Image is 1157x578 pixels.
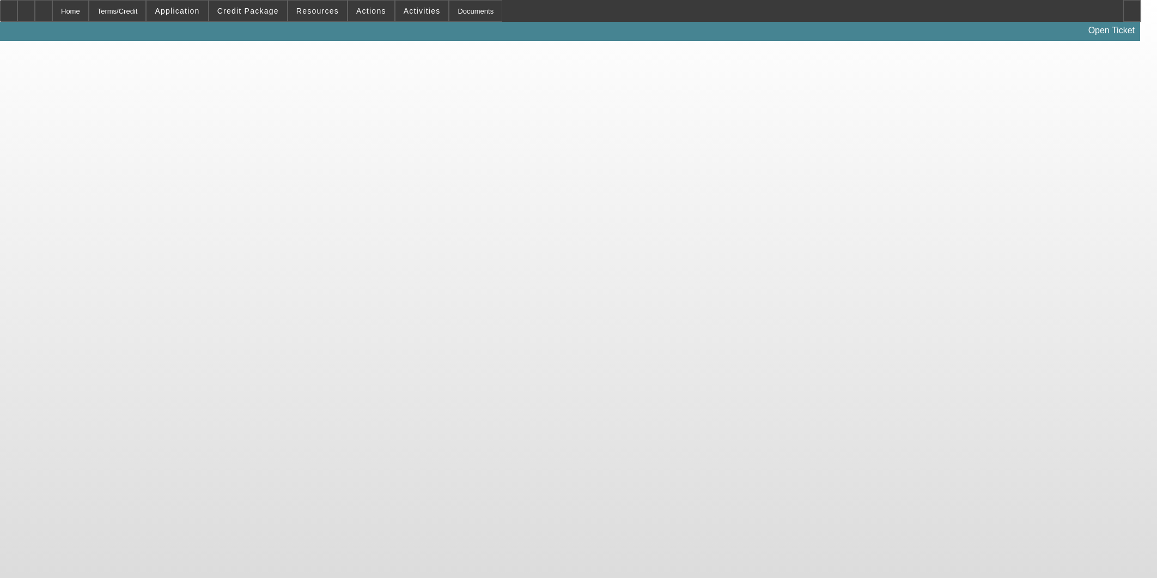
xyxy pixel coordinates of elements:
button: Application [147,1,208,21]
button: Actions [348,1,394,21]
a: Open Ticket [1084,21,1139,40]
span: Credit Package [217,7,279,15]
span: Actions [356,7,386,15]
button: Resources [288,1,347,21]
button: Credit Package [209,1,287,21]
span: Application [155,7,199,15]
button: Activities [395,1,449,21]
span: Activities [404,7,441,15]
span: Resources [296,7,339,15]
